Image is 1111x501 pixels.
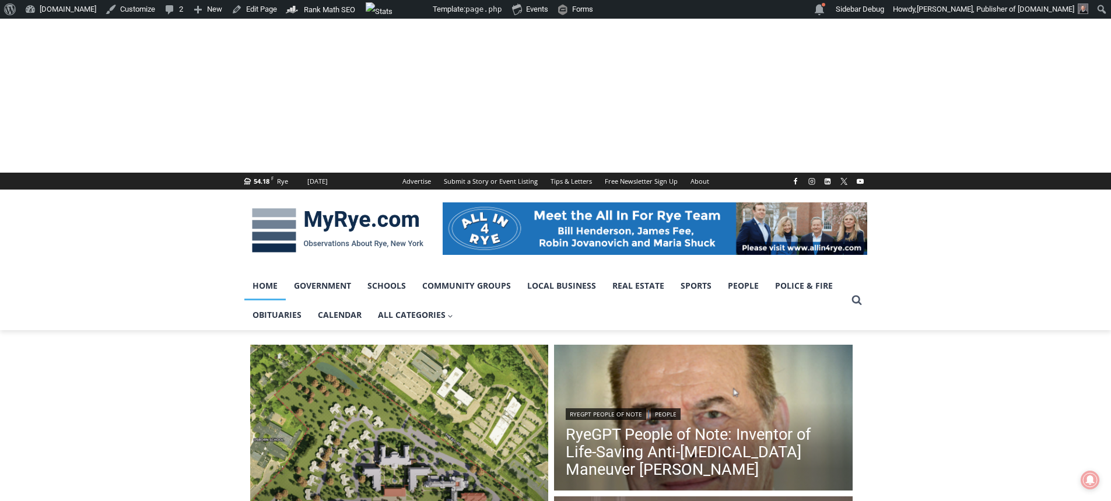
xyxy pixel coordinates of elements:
a: Advertise [396,173,437,190]
span: [PERSON_NAME], Publisher of [DOMAIN_NAME] [917,5,1074,13]
a: Community Groups [414,271,519,300]
span: page.php [465,5,502,13]
nav: Secondary Navigation [396,173,716,190]
a: Linkedin [821,174,835,188]
a: X [837,174,851,188]
a: People [651,408,681,420]
a: Government [286,271,359,300]
a: Instagram [805,174,819,188]
a: Schools [359,271,414,300]
a: Real Estate [604,271,672,300]
a: Submit a Story or Event Listing [437,173,544,190]
img: MyRye.com [244,200,431,261]
a: Police & Fire [767,271,841,300]
a: RyeGPT People of Note [566,408,646,420]
nav: Primary Navigation [244,271,846,330]
a: RyeGPT People of Note: Inventor of Life-Saving Anti-[MEDICAL_DATA] Maneuver [PERSON_NAME] [566,426,841,478]
a: Sports [672,271,720,300]
img: All in for Rye [443,202,867,255]
a: Obituaries [244,300,310,330]
img: Views over 48 hours. Click for more Jetpack Stats. [366,2,431,16]
a: Facebook [788,174,802,188]
a: Local Business [519,271,604,300]
a: Calendar [310,300,370,330]
span: F [271,175,274,181]
span: All Categories [378,309,454,321]
a: Free Newsletter Sign Up [598,173,684,190]
span: 54.18 [254,177,269,185]
img: (PHOTO: Inventor of Life-Saving Anti-Choking Maneuver Dr. Henry Heimlich. Source: Henry J. Heimli... [554,345,853,494]
span: Rank Math SEO [304,5,355,14]
div: [DATE] [307,176,328,187]
a: About [684,173,716,190]
button: View Search Form [846,290,867,311]
a: People [720,271,767,300]
div: | [566,406,841,420]
div: Rye [277,176,288,187]
a: YouTube [853,174,867,188]
a: Tips & Letters [544,173,598,190]
a: Read More RyeGPT People of Note: Inventor of Life-Saving Anti-Choking Maneuver Dr. Henry Heimlich [554,345,853,494]
a: Home [244,271,286,300]
a: All Categories [370,300,462,330]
